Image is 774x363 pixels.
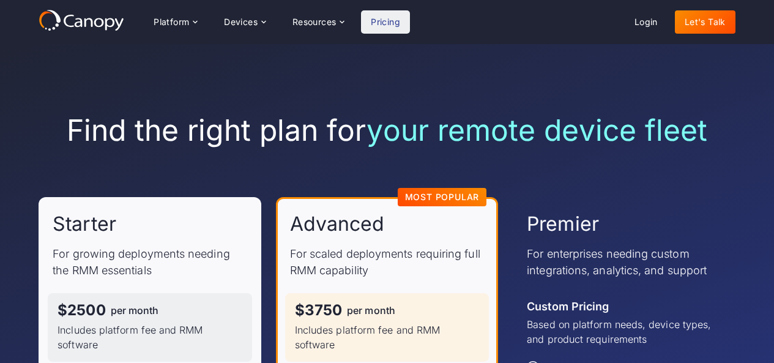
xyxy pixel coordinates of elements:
[290,245,485,279] p: For scaled deployments requiring full RMM capability
[527,211,599,237] h2: Premier
[675,10,735,34] a: Let's Talk
[214,10,275,34] div: Devices
[111,305,159,315] div: per month
[283,10,354,34] div: Resources
[39,113,735,148] h1: Find the right plan for
[53,245,247,279] p: For growing deployments needing the RMM essentials
[58,323,242,352] p: Includes platform fee and RMM software
[53,211,116,237] h2: Starter
[527,317,721,346] p: Based on platform needs, device types, and product requirements
[144,10,207,34] div: Platform
[527,298,609,315] div: Custom Pricing
[295,323,480,352] p: Includes platform fee and RMM software
[58,303,105,318] div: $2500
[292,18,337,26] div: Resources
[154,18,189,26] div: Platform
[290,211,385,237] h2: Advanced
[625,10,668,34] a: Login
[405,193,480,201] div: Most Popular
[224,18,258,26] div: Devices
[527,245,721,279] p: For enterprises needing custom integrations, analytics, and support
[361,10,410,34] a: Pricing
[295,303,342,318] div: $3750
[347,305,395,315] div: per month
[367,112,707,148] span: your remote device fleet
